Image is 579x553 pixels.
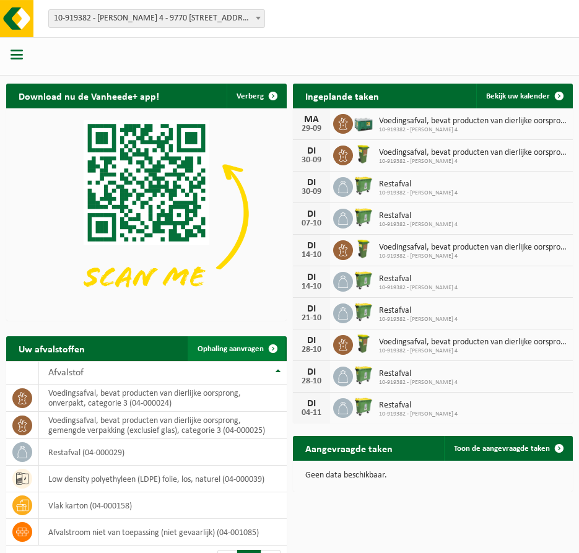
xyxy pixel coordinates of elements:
span: Voedingsafval, bevat producten van dierlijke oorsprong, onverpakt, categorie 3 [379,243,567,253]
div: 07-10 [299,219,324,228]
span: Ophaling aanvragen [198,345,264,353]
span: Voedingsafval, bevat producten van dierlijke oorsprong, gemengde verpakking (exc... [379,116,567,126]
div: DI [299,304,324,314]
div: 04-11 [299,409,324,417]
div: DI [299,178,324,188]
td: vlak karton (04-000158) [39,492,287,519]
span: Afvalstof [48,368,84,378]
img: WB-0770-HPE-GN-50 [353,207,374,228]
img: WB-0770-HPE-GN-50 [353,302,374,323]
span: 10-919382 - [PERSON_NAME] 4 [379,189,458,197]
span: Restafval [379,369,458,379]
div: DI [299,241,324,251]
button: Verberg [227,84,285,108]
img: Download de VHEPlus App [6,108,287,318]
td: low density polyethyleen (LDPE) folie, los, naturel (04-000039) [39,466,287,492]
img: WB-0770-HPE-GN-50 [353,270,374,291]
div: 28-10 [299,346,324,354]
span: 10-919382 - [PERSON_NAME] 4 [379,284,458,292]
span: Voedingsafval, bevat producten van dierlijke oorsprong, onverpakt, categorie 3 [379,148,567,158]
div: DI [299,399,324,409]
h2: Download nu de Vanheede+ app! [6,84,172,108]
span: Toon de aangevraagde taken [454,445,550,453]
h2: Aangevraagde taken [293,436,405,460]
div: 14-10 [299,251,324,259]
span: Restafval [379,211,458,221]
img: WB-0060-HPE-GN-50 [353,238,374,259]
span: Verberg [237,92,264,100]
span: 10-919382 - [PERSON_NAME] 4 [379,253,567,260]
img: WB-0060-HPE-GN-50 [353,333,374,354]
td: restafval (04-000029) [39,439,287,466]
span: 10-919382 - [PERSON_NAME] 4 [379,316,458,323]
div: 30-09 [299,156,324,165]
h2: Uw afvalstoffen [6,336,97,360]
span: Bekijk uw kalender [486,92,550,100]
h2: Ingeplande taken [293,84,391,108]
div: 28-10 [299,377,324,386]
div: 21-10 [299,314,324,323]
img: WB-0770-HPE-GN-50 [353,365,374,386]
div: DI [299,367,324,377]
span: 10-919382 - DEMATRA PRYK 4 - 9770 KRUISEM, SOUVERAINESTRAAT 27 [49,10,264,27]
span: 10-919382 - [PERSON_NAME] 4 [379,347,567,355]
span: Voedingsafval, bevat producten van dierlijke oorsprong, onverpakt, categorie 3 [379,337,567,347]
img: WB-0060-HPE-GN-50 [353,144,374,165]
div: DI [299,272,324,282]
a: Toon de aangevraagde taken [444,436,572,461]
span: 10-919382 - [PERSON_NAME] 4 [379,126,567,134]
td: voedingsafval, bevat producten van dierlijke oorsprong, gemengde verpakking (exclusief glas), cat... [39,412,287,439]
a: Ophaling aanvragen [188,336,285,361]
div: 29-09 [299,124,324,133]
span: 10-919382 - [PERSON_NAME] 4 [379,379,458,386]
div: DI [299,336,324,346]
td: afvalstroom niet van toepassing (niet gevaarlijk) (04-001085) [39,519,287,546]
span: 10-919382 - DEMATRA PRYK 4 - 9770 KRUISEM, SOUVERAINESTRAAT 27 [48,9,265,28]
span: 10-919382 - [PERSON_NAME] 4 [379,158,567,165]
div: 14-10 [299,282,324,291]
span: 10-919382 - [PERSON_NAME] 4 [379,221,458,229]
img: WB-0770-HPE-GN-50 [353,396,374,417]
div: DI [299,209,324,219]
div: MA [299,115,324,124]
div: 30-09 [299,188,324,196]
span: Restafval [379,306,458,316]
span: Restafval [379,401,458,411]
img: PB-LB-0680-HPE-GN-01 [353,112,374,133]
div: DI [299,146,324,156]
span: Restafval [379,180,458,189]
img: WB-0770-HPE-GN-50 [353,175,374,196]
p: Geen data beschikbaar. [305,471,561,480]
span: 10-919382 - [PERSON_NAME] 4 [379,411,458,418]
span: Restafval [379,274,458,284]
a: Bekijk uw kalender [476,84,572,108]
td: voedingsafval, bevat producten van dierlijke oorsprong, onverpakt, categorie 3 (04-000024) [39,385,287,412]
